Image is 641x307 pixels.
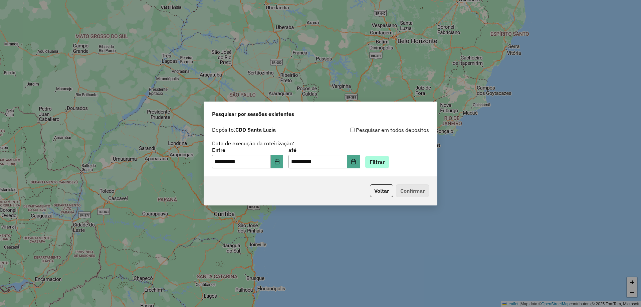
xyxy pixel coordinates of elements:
span: Pesquisar por sessões existentes [212,110,294,118]
button: Choose Date [347,155,360,168]
button: Voltar [370,184,393,197]
label: até [288,146,360,154]
button: Filtrar [365,156,389,168]
label: Depósito: [212,126,276,134]
strong: CDD Santa Luzia [235,126,276,133]
div: Pesquisar em todos depósitos [320,126,429,134]
label: Data de execução da roteirização: [212,139,294,147]
button: Choose Date [271,155,283,168]
label: Entre [212,146,283,154]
